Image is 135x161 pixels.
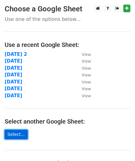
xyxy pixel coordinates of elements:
small: View [82,86,91,91]
small: View [82,80,91,84]
a: [DATE] [5,79,22,85]
a: [DATE] [5,58,22,64]
a: View [76,52,91,57]
h4: Select another Google Sheet: [5,118,130,125]
a: View [76,58,91,64]
small: View [82,94,91,98]
small: View [82,73,91,77]
small: View [82,66,91,71]
a: [DATE] 2 [5,52,27,57]
a: [DATE] [5,65,22,71]
h4: Use a recent Google Sheet: [5,41,130,48]
h3: Choose a Google Sheet [5,5,130,13]
small: View [82,59,91,63]
a: View [76,93,91,98]
a: View [76,79,91,85]
a: View [76,86,91,91]
a: [DATE] [5,86,22,91]
a: [DATE] [5,93,22,98]
a: [DATE] [5,72,22,78]
small: View [82,52,91,57]
a: View [76,72,91,78]
p: Use one of the options below... [5,16,130,22]
a: View [76,65,91,71]
iframe: Chat Widget [104,132,135,161]
a: Select... [5,130,28,139]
